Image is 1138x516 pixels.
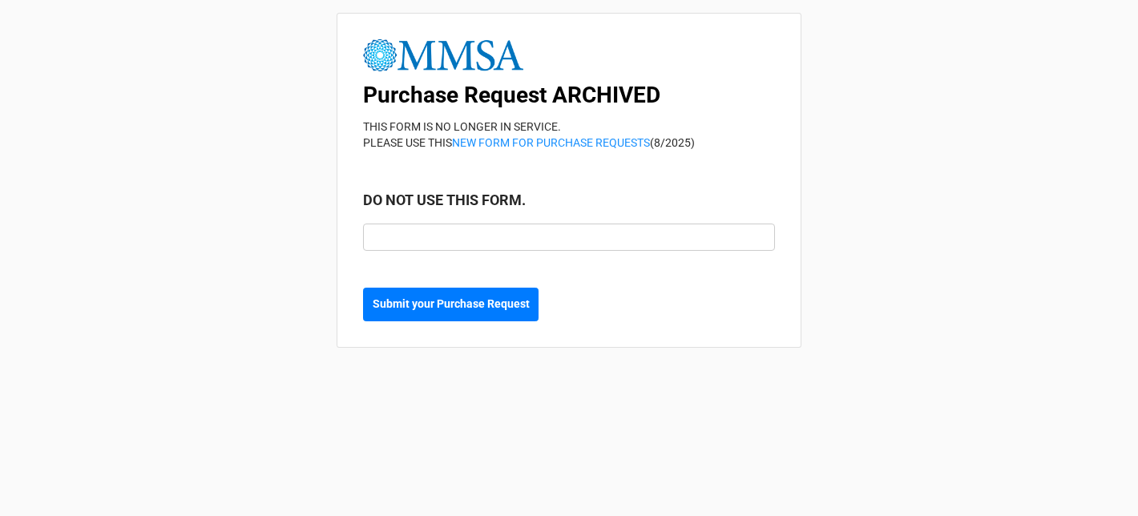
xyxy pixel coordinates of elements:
a: NEW FORM FOR PURCHASE REQUESTS [452,136,650,149]
button: Submit your Purchase Request [363,288,539,321]
p: THIS FORM IS NO LONGER IN SERVICE. PLEASE USE THIS (8/2025) [363,119,775,151]
img: apm1xMKajb%2Fmmsa.png [363,39,523,71]
label: DO NOT USE THIS FORM. [363,189,526,212]
b: Submit your Purchase Request [373,296,530,312]
b: Purchase Request ARCHIVED [363,82,660,108]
